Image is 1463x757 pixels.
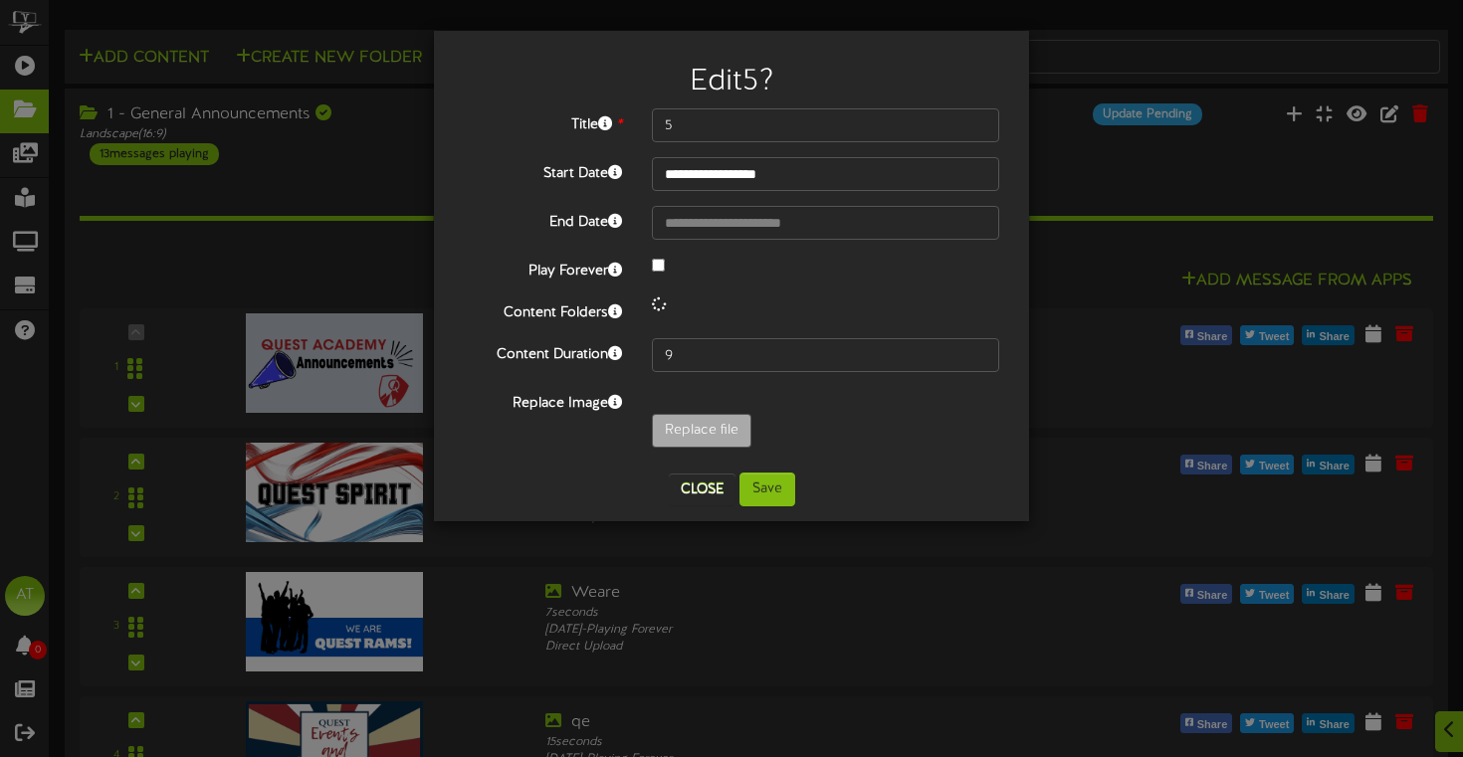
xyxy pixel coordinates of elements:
[449,206,637,233] label: End Date
[449,255,637,282] label: Play Forever
[464,66,999,98] h2: Edit 5 ?
[449,387,637,414] label: Replace Image
[449,157,637,184] label: Start Date
[652,108,999,142] input: Title
[449,338,637,365] label: Content Duration
[449,296,637,323] label: Content Folders
[739,473,795,506] button: Save
[449,108,637,135] label: Title
[669,473,735,505] button: Close
[652,338,999,372] input: 15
